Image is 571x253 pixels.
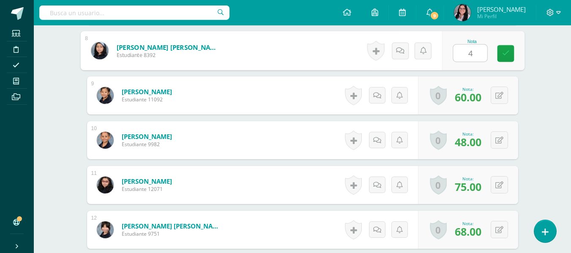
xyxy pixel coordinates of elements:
[455,90,481,104] span: 60.00
[477,5,526,14] span: [PERSON_NAME]
[454,4,471,21] img: 81ba7c4468dd7f932edd4c72d8d44558.png
[455,180,481,194] span: 75.00
[122,222,223,230] a: [PERSON_NAME] [PERSON_NAME]
[116,52,221,59] span: Estudiante 8392
[122,230,223,237] span: Estudiante 9751
[116,43,221,52] a: [PERSON_NAME] [PERSON_NAME]
[430,86,447,105] a: 0
[97,132,114,149] img: 9a4eed8070feb5ed0c39ae65db4a5b5e.png
[122,141,172,148] span: Estudiante 9982
[455,131,481,137] div: Nota:
[455,176,481,182] div: Nota:
[430,220,447,239] a: 0
[122,177,172,185] a: [PERSON_NAME]
[122,132,172,141] a: [PERSON_NAME]
[97,221,114,238] img: 9104ab9ee20b169c624e8e0ceaf8ea0e.png
[430,11,439,20] span: 9
[453,45,487,62] input: 0-100.0
[430,131,447,150] a: 0
[97,87,114,104] img: 52b02f2b78fc897d637f533264958f93.png
[455,86,481,92] div: Nota:
[97,177,114,193] img: de64acf4641a5a4d639f8258b3f8c7b1.png
[122,87,172,96] a: [PERSON_NAME]
[455,135,481,149] span: 48.00
[455,224,481,239] span: 68.00
[91,42,108,59] img: 408838a36c45de20cc3e4ad91bb1f5bc.png
[122,96,172,103] span: Estudiante 11092
[477,13,526,20] span: Mi Perfil
[453,39,491,44] div: Nota
[39,5,229,20] input: Busca un usuario...
[122,185,172,193] span: Estudiante 12071
[430,175,447,195] a: 0
[455,220,481,226] div: Nota:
